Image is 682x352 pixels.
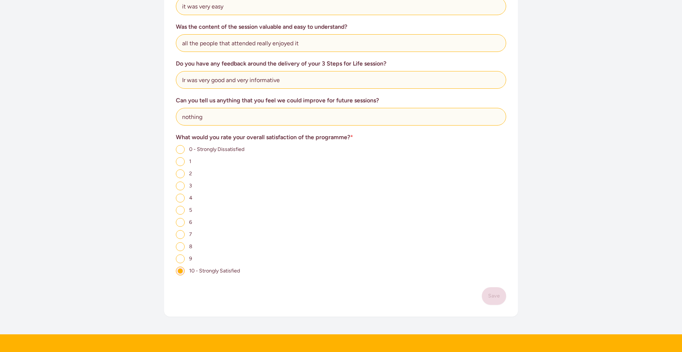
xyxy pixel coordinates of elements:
[176,22,506,31] h3: Was the content of the session valuable and easy to understand?
[176,59,506,68] h3: Do you have any feedback around the delivery of your 3 Steps for Life session?
[176,267,185,275] input: 10 - Strongly Satisfied
[189,170,192,177] span: 2
[176,96,506,105] h3: Can you tell us anything that you feel we could improve for future sessions?
[189,219,192,225] span: 6
[189,183,192,189] span: 3
[176,182,185,190] input: 3
[189,195,192,201] span: 4
[176,157,185,166] input: 1
[189,268,240,274] span: 10 - Strongly Satisfied
[176,242,185,251] input: 8
[189,231,192,237] span: 7
[176,218,185,227] input: 6
[189,243,192,250] span: 8
[176,254,185,263] input: 9
[176,206,185,215] input: 5
[176,145,185,154] input: 0 - Strongly Dissatisfied
[176,133,506,142] h3: What would you rate your overall satisfaction of the programme?
[189,158,191,165] span: 1
[176,230,185,239] input: 7
[189,256,192,262] span: 9
[189,207,192,213] span: 5
[176,194,185,203] input: 4
[189,146,244,152] span: 0 - Strongly Dissatisfied
[176,169,185,178] input: 2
